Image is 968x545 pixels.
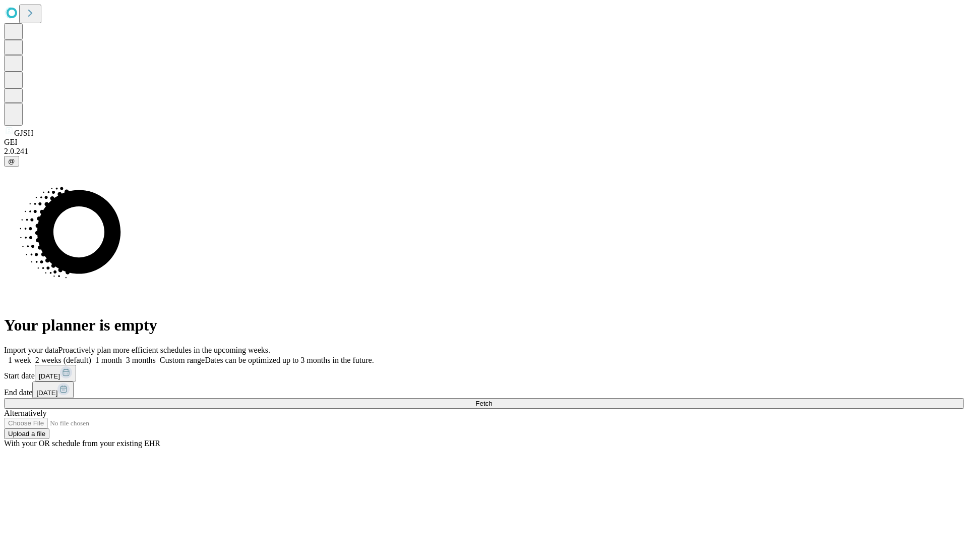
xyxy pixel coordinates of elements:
div: Start date [4,365,964,381]
span: Fetch [475,400,492,407]
div: 2.0.241 [4,147,964,156]
span: With your OR schedule from your existing EHR [4,439,160,448]
button: [DATE] [32,381,74,398]
span: Alternatively [4,409,46,417]
div: GEI [4,138,964,147]
button: Upload a file [4,428,49,439]
span: [DATE] [39,372,60,380]
span: Proactively plan more efficient schedules in the upcoming weeks. [58,346,270,354]
span: Dates can be optimized up to 3 months in the future. [205,356,374,364]
span: 1 week [8,356,31,364]
span: 3 months [126,356,156,364]
button: [DATE] [35,365,76,381]
span: 1 month [95,356,122,364]
span: @ [8,157,15,165]
span: Custom range [160,356,205,364]
h1: Your planner is empty [4,316,964,335]
span: [DATE] [36,389,57,397]
div: End date [4,381,964,398]
span: GJSH [14,129,33,137]
button: Fetch [4,398,964,409]
button: @ [4,156,19,167]
span: Import your data [4,346,58,354]
span: 2 weeks (default) [35,356,91,364]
